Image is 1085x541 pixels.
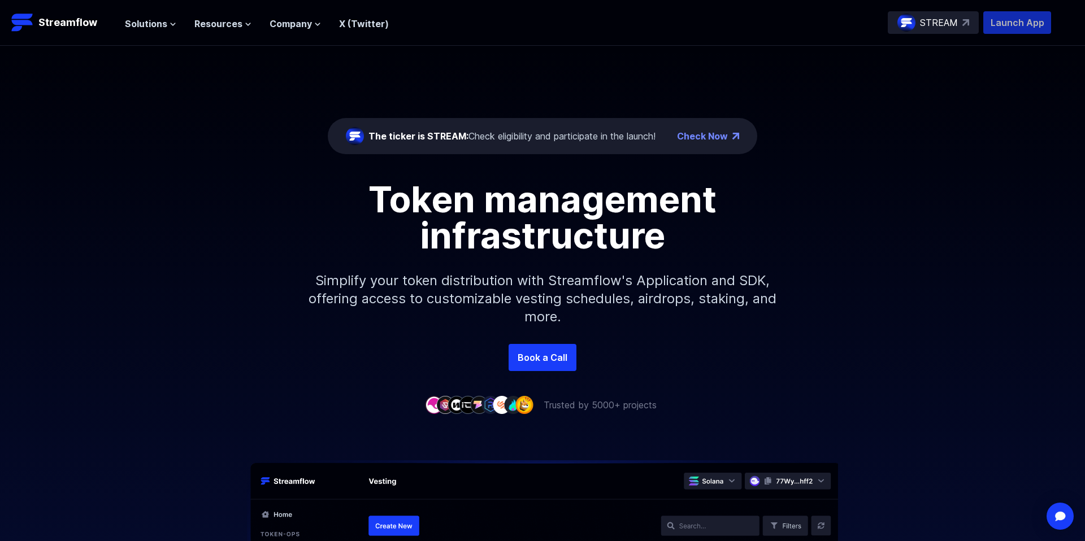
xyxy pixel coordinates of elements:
a: STREAM [888,11,979,34]
h1: Token management infrastructure [288,181,797,254]
button: Resources [194,17,251,30]
p: STREAM [920,16,958,29]
img: company-4 [459,396,477,413]
img: company-9 [515,396,533,413]
img: Streamflow Logo [11,11,34,34]
img: streamflow-logo-circle.png [897,14,915,32]
span: Resources [194,17,242,30]
img: company-6 [481,396,500,413]
span: Company [270,17,312,30]
p: Trusted by 5000+ projects [544,398,657,412]
img: company-7 [493,396,511,413]
div: Check eligibility and participate in the launch! [368,129,656,143]
img: company-1 [425,396,443,413]
img: company-5 [470,396,488,413]
a: Streamflow [11,11,114,34]
div: Open Intercom Messenger [1047,503,1074,530]
img: company-8 [504,396,522,413]
button: Launch App [983,11,1051,34]
button: Company [270,17,321,30]
span: The ticker is STREAM: [368,130,468,142]
img: top-right-arrow.png [732,133,739,139]
img: company-3 [448,396,466,413]
img: top-right-arrow.svg [962,19,969,26]
p: Streamflow [38,15,97,30]
button: Solutions [125,17,176,30]
a: Book a Call [509,344,576,371]
img: company-2 [436,396,454,413]
a: Check Now [677,129,728,143]
img: streamflow-logo-circle.png [346,127,364,145]
span: Solutions [125,17,167,30]
p: Simplify your token distribution with Streamflow's Application and SDK, offering access to custom... [300,254,785,344]
a: X (Twitter) [339,18,389,29]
